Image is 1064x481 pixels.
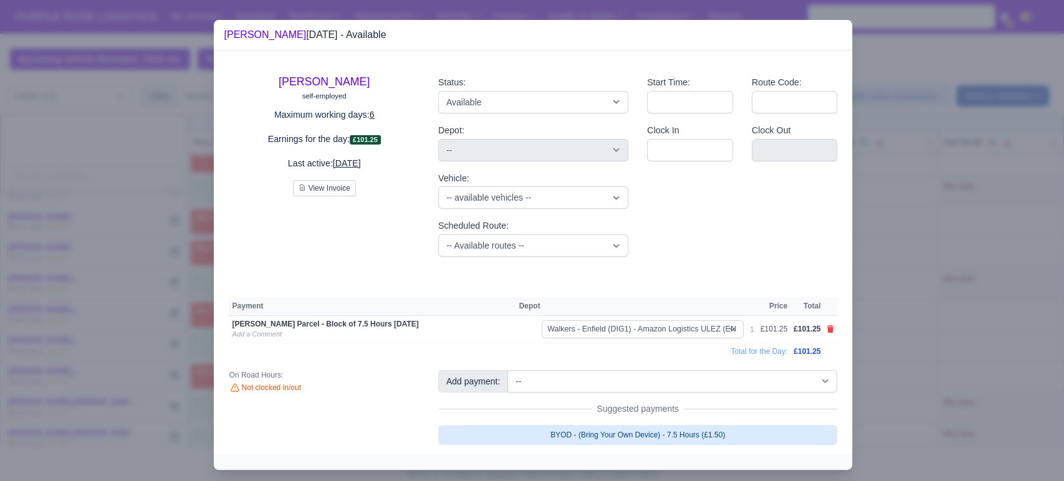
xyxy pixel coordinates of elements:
label: Clock Out [752,123,791,138]
u: [DATE] [333,158,361,168]
a: BYOD - (Bring Your Own Device) - 7.5 Hours (£1.50) [438,425,838,445]
label: Depot: [438,123,464,138]
label: Clock In [647,123,679,138]
td: £101.25 [757,316,790,343]
u: 6 [370,110,375,120]
div: Not clocked in/out [229,383,419,394]
small: self-employed [302,92,347,100]
th: Depot [515,297,747,316]
label: Start Time: [647,75,690,90]
button: View Invoice [293,180,356,196]
span: Suggested payments [592,402,684,415]
div: 1 [750,325,754,335]
a: [PERSON_NAME] [224,29,306,40]
span: £101.25 [350,135,381,145]
span: Total for the Day: [731,347,787,356]
label: Route Code: [752,75,802,90]
p: Earnings for the day: [229,132,419,146]
p: Maximum working days: [229,108,419,122]
p: Last active: [229,156,419,171]
span: £101.25 [793,347,820,356]
iframe: Chat Widget [1002,421,1064,481]
span: £101.25 [793,325,820,333]
div: [PERSON_NAME] Parcel - Block of 7.5 Hours [DATE] [232,319,512,329]
th: Total [790,297,823,316]
a: Add a Comment [232,330,281,338]
label: Vehicle: [438,171,469,186]
div: On Road Hours: [229,370,419,380]
label: Status: [438,75,466,90]
a: [PERSON_NAME] [279,75,370,88]
th: Payment [229,297,515,316]
label: Scheduled Route: [438,219,509,233]
div: [DATE] - Available [224,27,386,42]
th: Price [757,297,790,316]
div: Add payment: [438,370,508,393]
